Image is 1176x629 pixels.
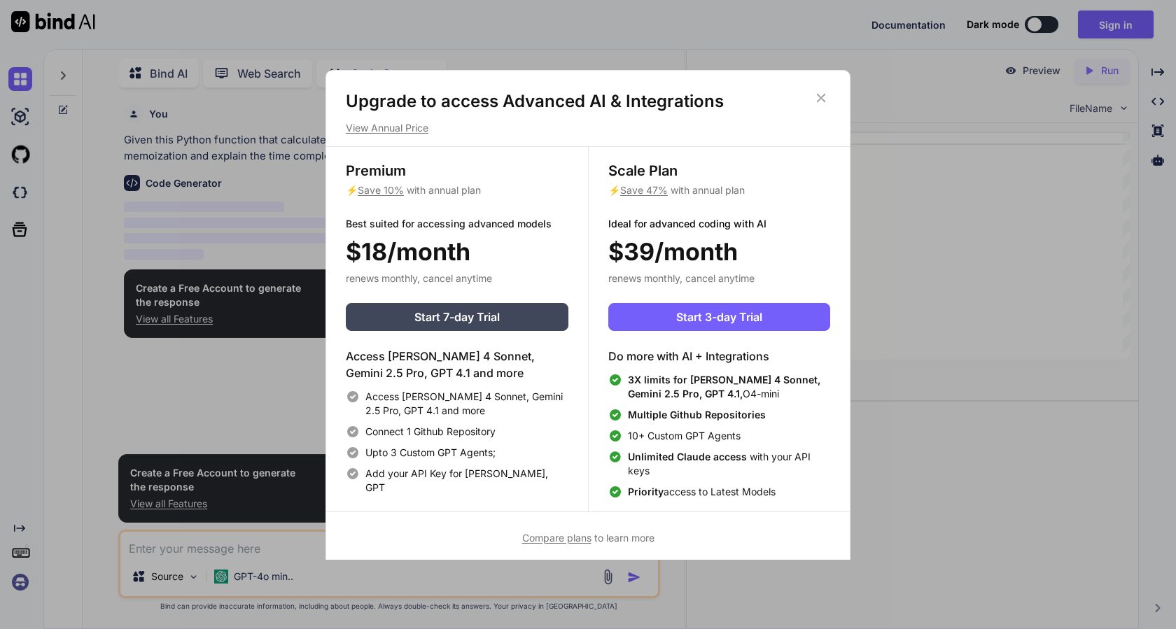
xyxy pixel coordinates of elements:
span: $39/month [608,234,738,269]
span: Upto 3 Custom GPT Agents; [365,446,496,460]
p: ⚡ with annual plan [608,183,830,197]
h3: Premium [346,161,568,181]
span: Access [PERSON_NAME] 4 Sonnet, Gemini 2.5 Pro, GPT 4.1 and more [365,390,568,418]
span: Connect 1 Github Repository [365,425,496,439]
span: Unlimited Claude access [628,451,750,462]
span: access to Latest Models [628,485,776,499]
span: with your API keys [628,450,830,478]
span: renews monthly, cancel anytime [346,272,492,284]
p: Best suited for accessing advanced models [346,217,568,231]
span: Add your API Key for [PERSON_NAME], GPT [365,467,568,495]
span: to learn more [522,532,654,544]
span: O4-mini [628,373,830,401]
span: Start 3-day Trial [676,309,762,325]
h3: Scale Plan [608,161,830,181]
p: Ideal for advanced coding with AI [608,217,830,231]
span: Multiple Github Repositories [628,409,766,420]
span: 10+ Custom GPT Agents [628,429,741,443]
h4: Do more with AI + Integrations [608,348,830,365]
p: ⚡ with annual plan [346,183,568,197]
h4: Access [PERSON_NAME] 4 Sonnet, Gemini 2.5 Pro, GPT 4.1 and more [346,348,568,381]
span: Save 10% [358,184,404,196]
span: Save 47% [620,184,668,196]
h1: Upgrade to access Advanced AI & Integrations [346,90,830,113]
button: Start 7-day Trial [346,303,568,331]
span: $18/month [346,234,470,269]
span: Start 7-day Trial [414,309,500,325]
span: Compare plans [522,532,591,544]
p: View Annual Price [346,121,830,135]
span: 3X limits for [PERSON_NAME] 4 Sonnet, Gemini 2.5 Pro, GPT 4.1, [628,374,820,400]
span: Priority [628,486,664,497]
button: Start 3-day Trial [608,303,830,331]
span: renews monthly, cancel anytime [608,272,755,284]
